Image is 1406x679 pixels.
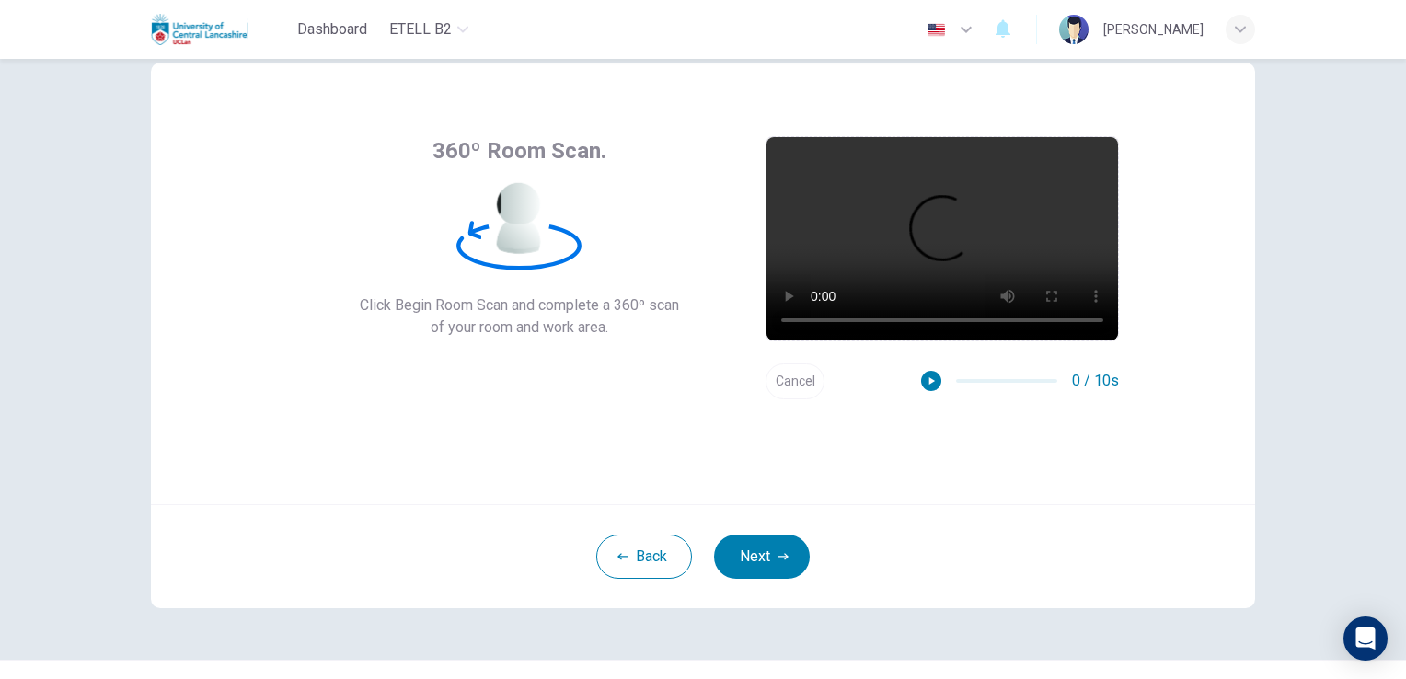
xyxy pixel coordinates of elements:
button: Cancel [766,363,824,399]
img: Uclan logo [151,11,248,48]
div: [PERSON_NAME] [1103,18,1204,40]
span: Click Begin Room Scan and complete a 360º scan [360,294,679,316]
span: eTELL B2 [389,18,452,40]
span: of your room and work area. [360,316,679,339]
button: Dashboard [290,13,375,46]
button: Next [714,535,810,579]
img: en [925,23,948,37]
div: Open Intercom Messenger [1343,616,1388,661]
span: Dashboard [297,18,367,40]
a: Uclan logo [151,11,290,48]
span: 360º Room Scan. [432,136,606,166]
span: 0 / 10s [1072,370,1119,392]
button: eTELL B2 [382,13,476,46]
button: Back [596,535,692,579]
img: Profile picture [1059,15,1089,44]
